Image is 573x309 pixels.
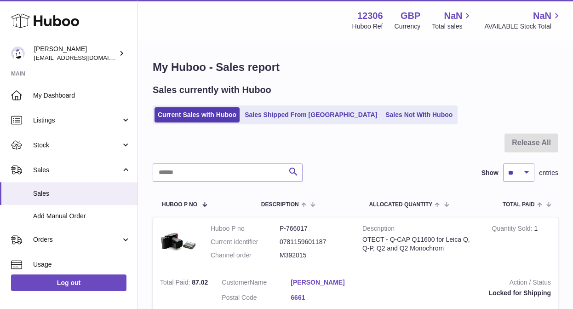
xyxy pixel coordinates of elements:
span: 87.02 [192,279,208,286]
dd: M392015 [280,251,349,260]
span: NaN [533,10,551,22]
dt: Huboo P no [211,224,280,233]
a: [PERSON_NAME] [291,278,360,287]
span: Listings [33,116,121,125]
span: Usage [33,260,131,269]
label: Show [481,169,499,177]
img: hello@otect.co [11,47,25,60]
span: AVAILABLE Stock Total [484,22,562,31]
span: Sales [33,166,121,175]
div: OTECT - Q-CAP Q11600 for Leica Q, Q-P, Q2 and Q2 Monochrom [362,235,478,253]
dt: Channel order [211,251,280,260]
span: entries [539,169,558,177]
dt: Current identifier [211,238,280,246]
a: 6661 [291,293,360,302]
div: Locked for Shipping [373,289,551,297]
div: Huboo Ref [352,22,383,31]
dt: Name [222,278,291,289]
span: Orders [33,235,121,244]
span: Total sales [432,22,473,31]
strong: GBP [401,10,420,22]
a: NaN Total sales [432,10,473,31]
div: Currency [395,22,421,31]
strong: Description [362,224,478,235]
td: 1 [485,217,558,271]
span: [EMAIL_ADDRESS][DOMAIN_NAME] [34,54,135,61]
span: ALLOCATED Quantity [369,202,432,208]
h1: My Huboo - Sales report [153,60,558,75]
a: Sales Not With Huboo [382,107,456,122]
dd: P-766017 [280,224,349,233]
strong: 12306 [357,10,383,22]
strong: Action / Status [373,278,551,289]
span: Sales [33,189,131,198]
strong: Quantity Sold [492,225,534,234]
div: [PERSON_NAME] [34,45,117,62]
strong: Total Paid [160,279,192,288]
a: Current Sales with Huboo [155,107,240,122]
a: Log out [11,274,126,291]
a: NaN AVAILABLE Stock Total [484,10,562,31]
span: Description [261,202,299,208]
img: $_57.JPG [160,224,197,261]
span: Customer [222,279,250,286]
span: Total paid [503,202,535,208]
span: Add Manual Order [33,212,131,221]
span: NaN [444,10,462,22]
dd: 0781159601187 [280,238,349,246]
dt: Postal Code [222,293,291,304]
span: Huboo P no [162,202,197,208]
span: Stock [33,141,121,150]
span: My Dashboard [33,91,131,100]
h2: Sales currently with Huboo [153,84,271,96]
a: Sales Shipped From [GEOGRAPHIC_DATA] [241,107,380,122]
